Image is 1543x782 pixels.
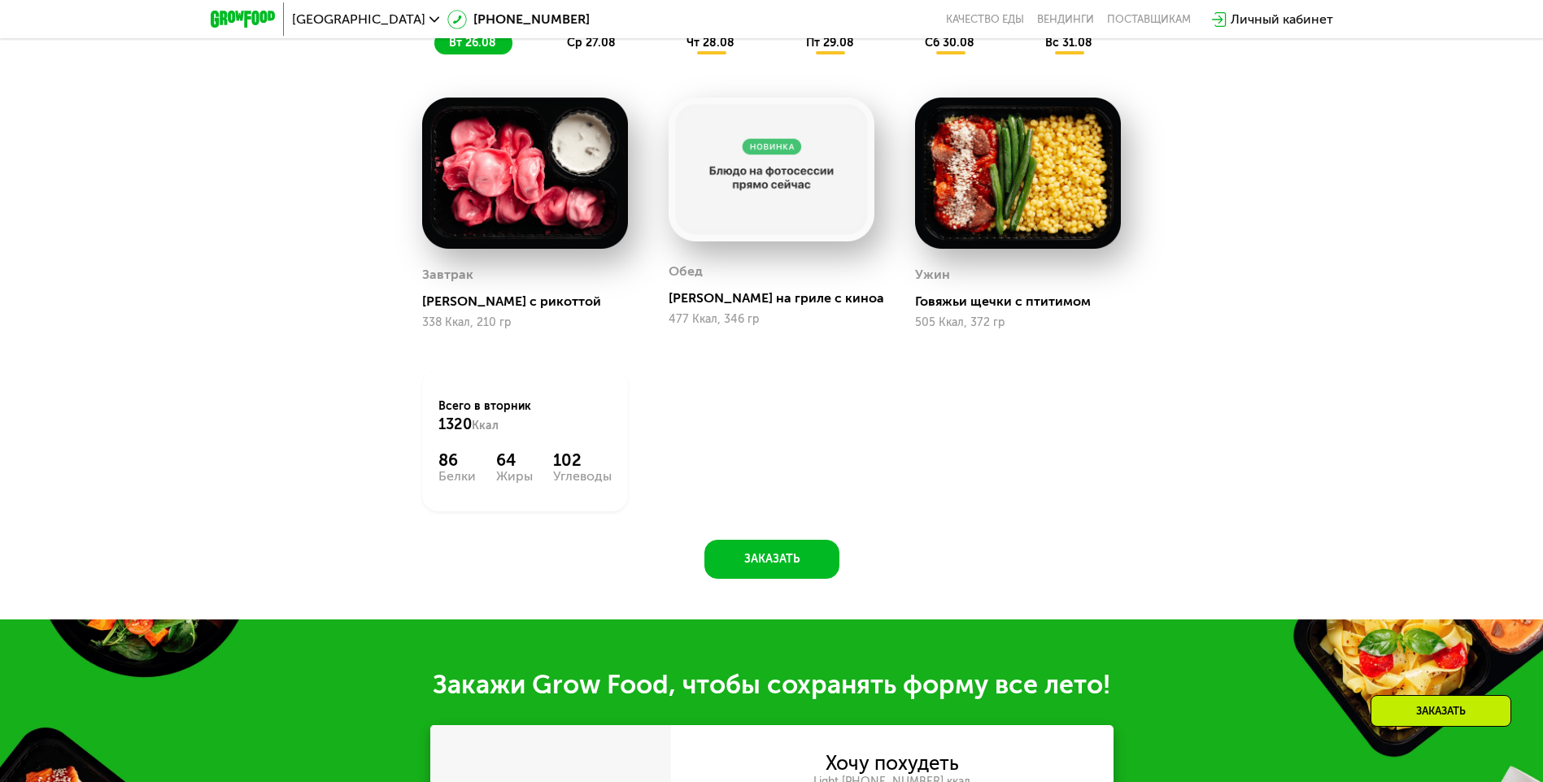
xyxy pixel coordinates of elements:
[447,10,590,29] a: [PHONE_NUMBER]
[1045,36,1092,50] span: вс 31.08
[422,316,628,329] div: 338 Ккал, 210 гр
[553,450,612,470] div: 102
[567,36,616,50] span: ср 27.08
[915,293,1134,310] div: Говяжьи щечки с птитимом
[422,293,641,310] div: [PERSON_NAME] с рикоттой
[1107,13,1191,26] div: поставщикам
[826,754,959,772] div: Хочу похудеть
[704,540,839,579] button: Заказать
[1037,13,1094,26] a: Вендинги
[438,450,476,470] div: 86
[1231,10,1333,29] div: Личный кабинет
[472,419,499,432] span: Ккал
[496,470,533,483] div: Жиры
[553,470,612,483] div: Углеводы
[687,36,734,50] span: чт 28.08
[292,13,425,26] span: [GEOGRAPHIC_DATA]
[925,36,974,50] span: сб 30.08
[946,13,1024,26] a: Качество еды
[806,36,854,50] span: пт 29.08
[669,313,874,326] div: 477 Ккал, 346 гр
[669,259,703,284] div: Обед
[438,398,612,434] div: Всего в вторник
[915,263,950,287] div: Ужин
[496,450,533,470] div: 64
[438,415,472,433] span: 1320
[915,316,1121,329] div: 505 Ккал, 372 гр
[422,263,473,287] div: Завтрак
[1371,695,1511,727] div: Заказать
[449,36,496,50] span: вт 26.08
[438,470,476,483] div: Белки
[669,290,887,306] div: [PERSON_NAME] на гриле с киноа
